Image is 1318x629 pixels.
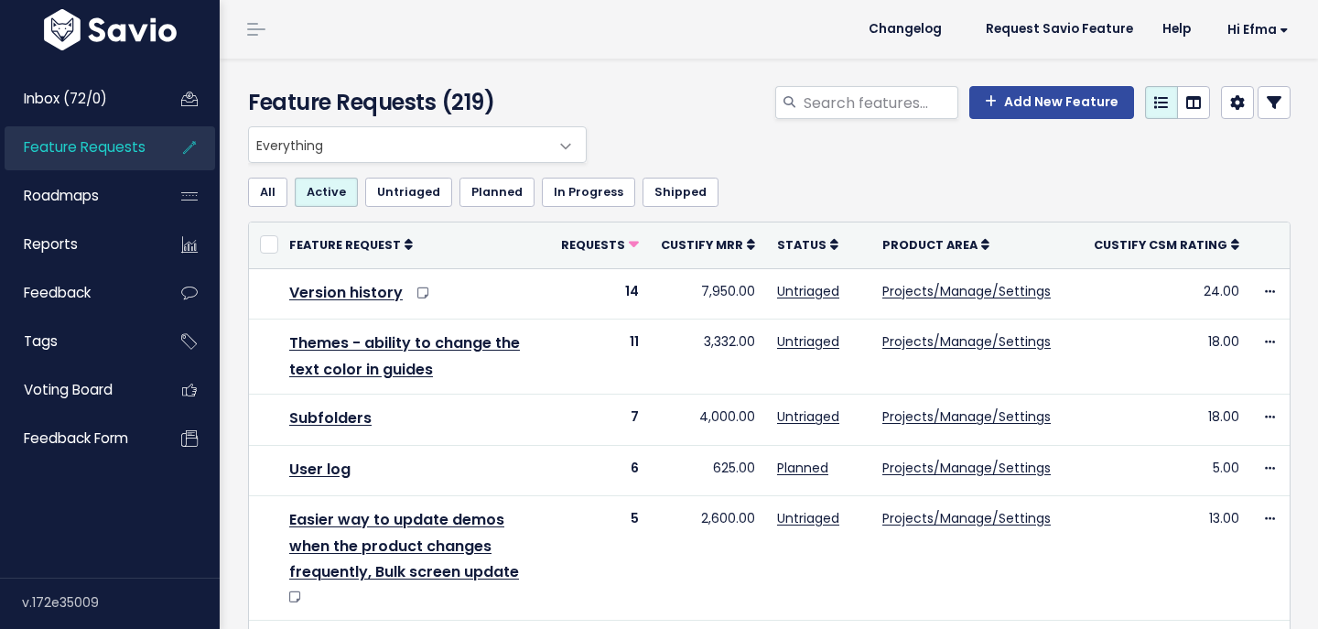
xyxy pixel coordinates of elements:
[24,428,128,448] span: Feedback form
[1083,395,1250,445] td: 18.00
[289,407,372,428] a: Subfolders
[777,509,839,527] a: Untriaged
[1083,268,1250,319] td: 24.00
[1148,16,1205,43] a: Help
[1083,445,1250,495] td: 5.00
[459,178,535,207] a: Planned
[650,268,766,319] td: 7,950.00
[289,237,401,253] span: Feature Request
[24,283,91,302] span: Feedback
[661,237,743,253] span: Custify mrr
[5,175,152,217] a: Roadmaps
[650,495,766,621] td: 2,600.00
[650,395,766,445] td: 4,000.00
[248,86,578,119] h4: Feature Requests (219)
[24,89,107,108] span: Inbox (72/0)
[550,268,650,319] td: 14
[5,320,152,363] a: Tags
[869,23,942,36] span: Changelog
[24,331,58,351] span: Tags
[882,237,978,253] span: Product Area
[777,237,826,253] span: Status
[22,579,220,626] div: v.172e35009
[969,86,1134,119] a: Add New Feature
[882,282,1051,300] a: Projects/Manage/Settings
[249,127,549,162] span: Everything
[882,332,1051,351] a: Projects/Manage/Settings
[561,235,639,254] a: Requests
[882,235,989,254] a: Product Area
[248,178,1291,207] ul: Filter feature requests
[24,380,113,399] span: Voting Board
[295,178,358,207] a: Active
[5,126,152,168] a: Feature Requests
[661,235,755,254] a: Custify mrr
[24,137,146,157] span: Feature Requests
[24,234,78,254] span: Reports
[1227,23,1289,37] span: Hi Efma
[5,272,152,314] a: Feedback
[5,223,152,266] a: Reports
[882,509,1051,527] a: Projects/Manage/Settings
[971,16,1148,43] a: Request Savio Feature
[650,445,766,495] td: 625.00
[550,445,650,495] td: 6
[1083,319,1250,395] td: 18.00
[777,407,839,426] a: Untriaged
[802,86,958,119] input: Search features...
[882,459,1051,477] a: Projects/Manage/Settings
[289,459,351,480] a: User log
[24,186,99,205] span: Roadmaps
[777,282,839,300] a: Untriaged
[550,395,650,445] td: 7
[5,369,152,411] a: Voting Board
[1094,235,1239,254] a: Custify csm rating
[5,418,152,460] a: Feedback form
[777,459,828,477] a: Planned
[248,126,587,163] span: Everything
[289,509,519,583] a: Easier way to update demos when the product changes frequently, Bulk screen update
[643,178,718,207] a: Shipped
[1205,16,1303,44] a: Hi Efma
[289,235,413,254] a: Feature Request
[289,282,403,303] a: Version history
[650,319,766,395] td: 3,332.00
[5,78,152,120] a: Inbox (72/0)
[561,237,625,253] span: Requests
[777,332,839,351] a: Untriaged
[550,495,650,621] td: 5
[1083,495,1250,621] td: 13.00
[365,178,452,207] a: Untriaged
[39,9,181,50] img: logo-white.9d6f32f41409.svg
[882,407,1051,426] a: Projects/Manage/Settings
[542,178,635,207] a: In Progress
[248,178,287,207] a: All
[289,332,520,380] a: Themes - ability to change the text color in guides
[777,235,838,254] a: Status
[550,319,650,395] td: 11
[1094,237,1227,253] span: Custify csm rating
